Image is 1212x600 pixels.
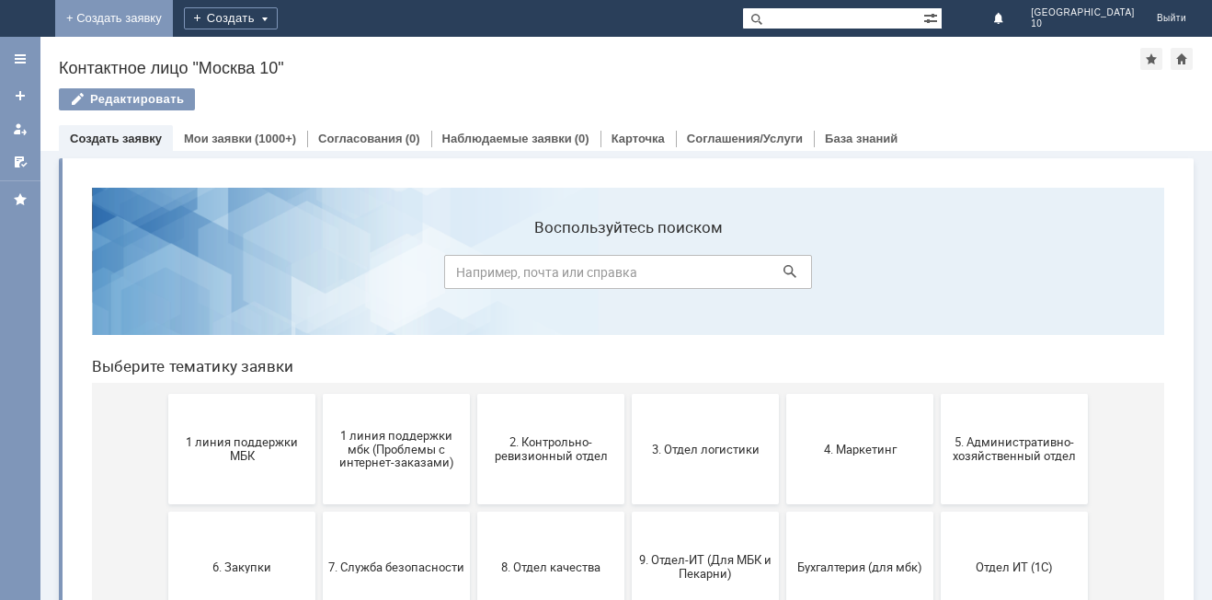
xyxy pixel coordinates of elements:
[246,456,393,567] button: Отдел-ИТ (Офис)
[715,269,851,283] span: 4. Маркетинг
[709,339,856,449] button: Бухгалтерия (для мбк)
[863,456,1011,567] button: [PERSON_NAME]. Услуги ИТ для МБК (оформляет L1)
[923,8,942,26] span: Расширенный поиск
[869,490,1005,532] span: [PERSON_NAME]. Услуги ИТ для МБК (оформляет L1)
[709,456,856,567] button: Это соглашение не активно!
[59,59,1140,77] div: Контактное лицо "Москва 10"
[15,184,1087,202] header: Выберите тематику заявки
[406,504,542,518] span: Финансовый отдел
[97,498,233,525] span: Отдел-ИТ (Битрикс24 и CRM)
[1171,48,1193,70] div: Сделать домашней страницей
[406,387,542,400] span: 8. Отдел качества
[863,339,1011,449] button: Отдел ИТ (1С)
[251,255,387,296] span: 1 линия поддержки мбк (Проблемы с интернет-заказами)
[1031,18,1135,29] span: 10
[560,504,696,518] span: Франчайзинг
[406,262,542,290] span: 2. Контрольно-ревизионный отдел
[869,387,1005,400] span: Отдел ИТ (1С)
[97,387,233,400] span: 6. Закупки
[318,132,403,145] a: Согласования
[400,221,547,331] button: 2. Контрольно-ревизионный отдел
[825,132,898,145] a: База знаний
[91,221,238,331] button: 1 линия поддержки МБК
[1031,7,1135,18] span: [GEOGRAPHIC_DATA]
[709,221,856,331] button: 4. Маркетинг
[251,387,387,400] span: 7. Служба безопасности
[442,132,572,145] a: Наблюдаемые заявки
[6,147,35,177] a: Мои согласования
[869,262,1005,290] span: 5. Административно-хозяйственный отдел
[612,132,665,145] a: Карточка
[687,132,803,145] a: Соглашения/Услуги
[70,132,162,145] a: Создать заявку
[246,339,393,449] button: 7. Служба безопасности
[715,498,851,525] span: Это соглашение не активно!
[97,262,233,290] span: 1 линия поддержки МБК
[91,456,238,567] button: Отдел-ИТ (Битрикс24 и CRM)
[367,82,735,116] input: Например, почта или справка
[400,456,547,567] button: Финансовый отдел
[255,132,296,145] div: (1000+)
[555,339,702,449] button: 9. Отдел-ИТ (Для МБК и Пекарни)
[246,221,393,331] button: 1 линия поддержки мбк (Проблемы с интернет-заказами)
[6,81,35,110] a: Создать заявку
[863,221,1011,331] button: 5. Административно-хозяйственный отдел
[715,387,851,400] span: Бухгалтерия (для мбк)
[555,221,702,331] button: 3. Отдел логистики
[367,45,735,63] label: Воспользуйтесь поиском
[184,132,252,145] a: Мои заявки
[91,339,238,449] button: 6. Закупки
[6,114,35,144] a: Мои заявки
[555,456,702,567] button: Франчайзинг
[1140,48,1162,70] div: Добавить в избранное
[575,132,589,145] div: (0)
[406,132,420,145] div: (0)
[560,269,696,283] span: 3. Отдел логистики
[400,339,547,449] button: 8. Отдел качества
[560,380,696,408] span: 9. Отдел-ИТ (Для МБК и Пекарни)
[184,7,278,29] div: Создать
[251,504,387,518] span: Отдел-ИТ (Офис)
